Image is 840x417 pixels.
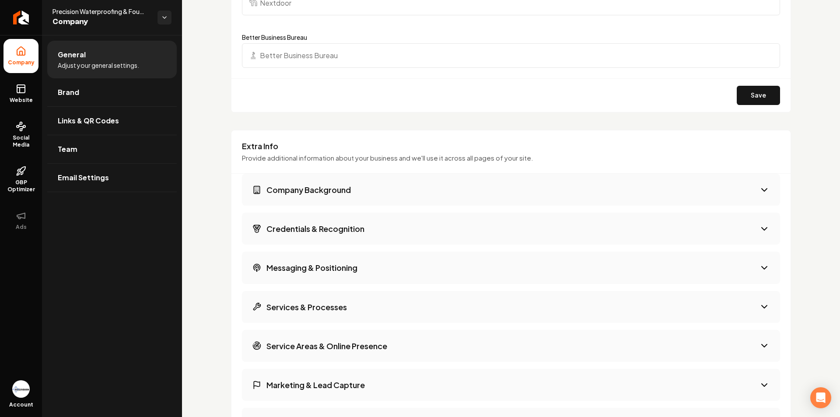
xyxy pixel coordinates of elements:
[52,16,150,28] span: Company
[58,144,77,154] span: Team
[810,387,831,408] div: Open Intercom Messenger
[242,369,780,401] button: Marketing & Lead Capture
[266,223,364,234] h3: Credentials & Recognition
[3,114,38,155] a: Social Media
[58,172,109,183] span: Email Settings
[242,33,780,42] label: Better Business Bureau
[242,291,780,323] button: Services & Processes
[242,330,780,362] button: Service Areas & Online Presence
[242,153,780,163] p: Provide additional information about your business and we'll use it across all pages of your site.
[12,380,30,398] button: Open user button
[266,340,387,351] h3: Service Areas & Online Presence
[3,134,38,148] span: Social Media
[47,164,177,192] a: Email Settings
[12,380,30,398] img: Precision Waterproofing & Foundation Repair
[58,87,79,98] span: Brand
[58,61,139,70] span: Adjust your general settings.
[47,107,177,135] a: Links & QR Codes
[4,59,38,66] span: Company
[52,7,150,16] span: Precision Waterproofing & Foundation Repair
[47,78,177,106] a: Brand
[266,262,357,273] h3: Messaging & Positioning
[737,86,780,105] button: Save
[12,224,30,231] span: Ads
[266,184,351,195] h3: Company Background
[6,97,36,104] span: Website
[47,135,177,163] a: Team
[242,141,780,151] h3: Extra Info
[9,401,33,408] span: Account
[58,116,119,126] span: Links & QR Codes
[242,252,780,284] button: Messaging & Positioning
[242,174,780,206] button: Company Background
[3,77,38,111] a: Website
[58,49,86,60] span: General
[3,179,38,193] span: GBP Optimizer
[13,11,29,25] img: Rebolt Logo
[242,213,780,245] button: Credentials & Recognition
[266,301,347,312] h3: Services & Processes
[3,159,38,200] a: GBP Optimizer
[242,43,780,68] input: Better Business Bureau
[3,203,38,238] button: Ads
[266,379,365,390] h3: Marketing & Lead Capture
